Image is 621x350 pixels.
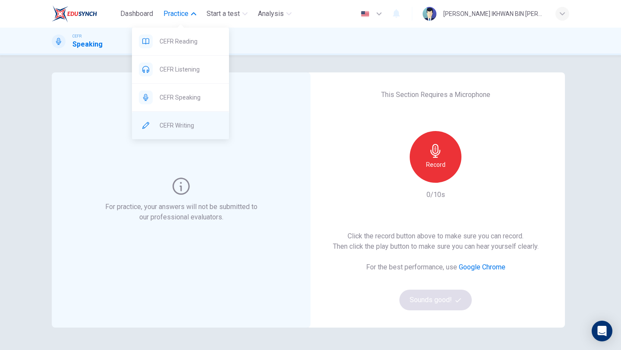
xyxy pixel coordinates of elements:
[410,131,461,183] button: Record
[120,9,153,19] span: Dashboard
[160,92,222,103] span: CEFR Speaking
[160,120,222,131] span: CEFR Writing
[426,159,445,170] h6: Record
[72,33,82,39] span: CEFR
[366,262,505,272] h6: For the best performance, use
[132,28,229,55] div: CEFR Reading
[207,9,240,19] span: Start a test
[117,6,157,22] button: Dashboard
[132,84,229,111] div: CEFR Speaking
[160,6,200,22] button: Practice
[459,263,505,271] a: Google Chrome
[254,6,295,22] button: Analysis
[427,190,445,200] h6: 0/10s
[72,39,103,50] h1: Speaking
[333,231,539,252] h6: Click the record button above to make sure you can record. Then click the play button to make sur...
[52,5,117,22] a: EduSynch logo
[160,64,222,75] span: CEFR Listening
[163,9,188,19] span: Practice
[203,6,251,22] button: Start a test
[52,5,97,22] img: EduSynch logo
[160,36,222,47] span: CEFR Reading
[258,9,284,19] span: Analysis
[592,321,612,341] div: Open Intercom Messenger
[132,56,229,83] div: CEFR Listening
[132,112,229,139] div: CEFR Writing
[103,202,259,222] h6: For practice, your answers will not be submitted to our professional evaluators.
[381,90,490,100] h6: This Section Requires a Microphone
[443,9,545,19] div: [PERSON_NAME] IKHWAN BIN [PERSON_NAME]
[423,7,436,21] img: Profile picture
[360,11,370,17] img: en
